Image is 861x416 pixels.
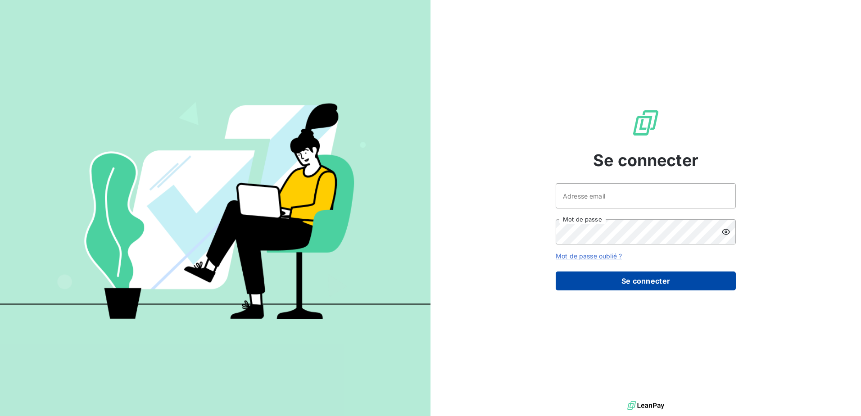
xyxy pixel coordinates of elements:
[627,399,664,412] img: logo
[631,109,660,137] img: Logo LeanPay
[556,271,736,290] button: Se connecter
[556,252,622,260] a: Mot de passe oublié ?
[593,148,698,172] span: Se connecter
[556,183,736,208] input: placeholder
